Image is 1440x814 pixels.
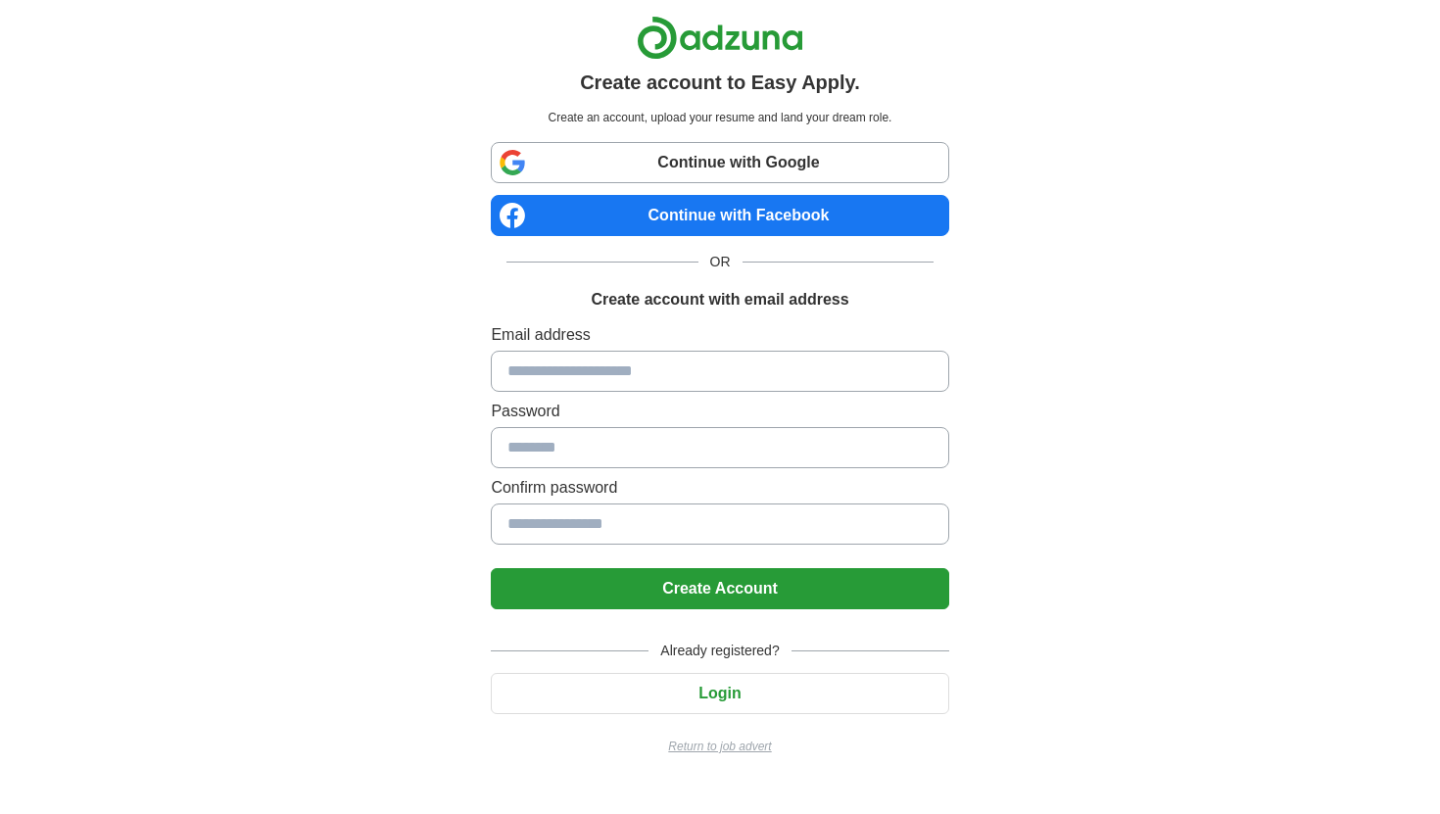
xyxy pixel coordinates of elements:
a: Continue with Facebook [491,195,948,236]
label: Email address [491,323,948,347]
label: Confirm password [491,476,948,500]
span: Already registered? [648,641,791,661]
a: Return to job advert [491,738,948,755]
p: Create an account, upload your resume and land your dream role. [495,109,944,126]
button: Create Account [491,568,948,609]
img: Adzuna logo [637,16,803,60]
label: Password [491,400,948,423]
a: Continue with Google [491,142,948,183]
h1: Create account with email address [591,288,848,311]
button: Login [491,673,948,714]
a: Login [491,685,948,701]
span: OR [698,252,743,272]
h1: Create account to Easy Apply. [580,68,860,97]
